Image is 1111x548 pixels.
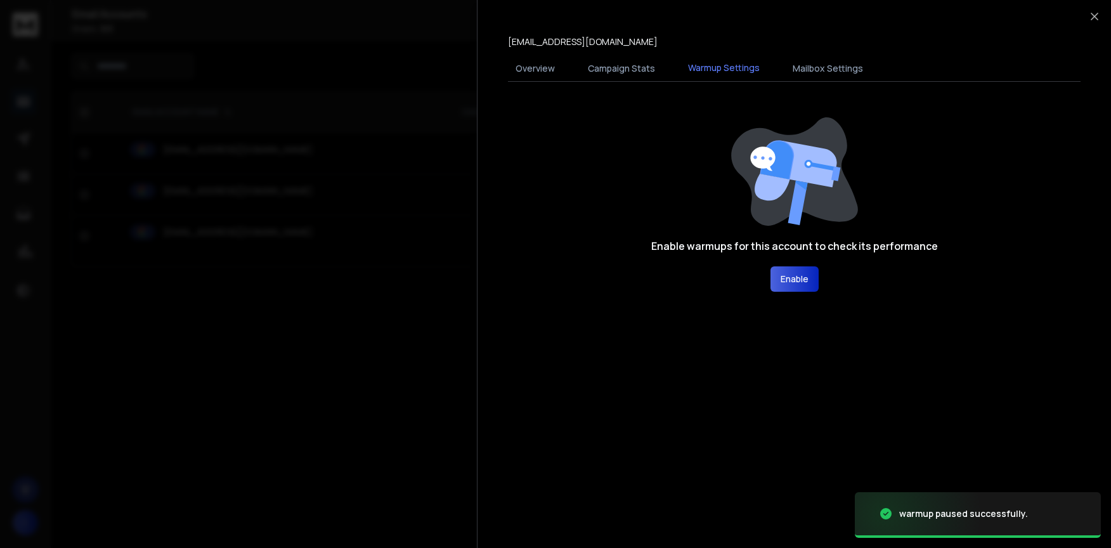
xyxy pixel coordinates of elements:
p: [EMAIL_ADDRESS][DOMAIN_NAME] [508,36,658,48]
button: Campaign Stats [580,55,663,82]
button: Enable [770,266,819,292]
h1: Enable warmups for this account to check its performance [651,238,938,254]
img: image [731,117,858,226]
div: warmup paused successfully. [899,507,1028,520]
button: Mailbox Settings [785,55,871,82]
button: Warmup Settings [680,54,767,83]
button: Overview [508,55,562,82]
